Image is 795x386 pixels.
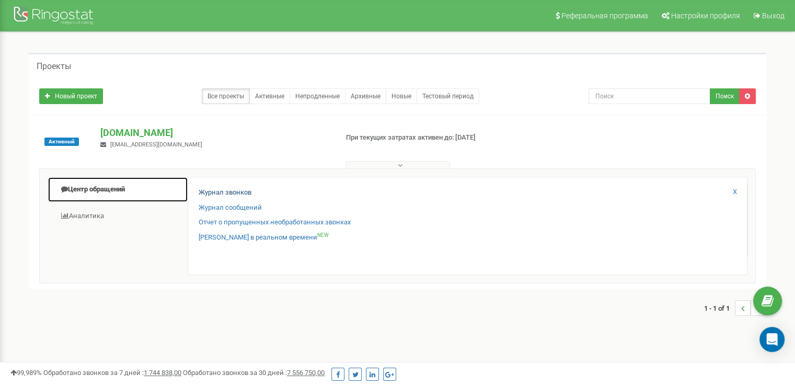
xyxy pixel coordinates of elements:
a: Аналитика [48,203,188,229]
a: Центр обращений [48,177,188,202]
a: Журнал сообщений [199,203,262,213]
span: Обработано звонков за 30 дней : [183,369,325,377]
input: Поиск [589,88,710,104]
a: Непродленные [290,88,345,104]
u: 7 556 750,00 [287,369,325,377]
a: Журнал звонков [199,188,251,198]
a: Отчет о пропущенных необработанных звонках [199,218,351,228]
span: Реферальная программа [561,12,648,20]
span: Обработано звонков за 7 дней : [43,369,181,377]
a: X [733,187,737,197]
div: Open Intercom Messenger [759,327,785,352]
a: Новые [386,88,417,104]
nav: ... [704,290,766,326]
button: Поиск [710,88,740,104]
span: [EMAIL_ADDRESS][DOMAIN_NAME] [110,141,202,148]
a: Все проекты [202,88,250,104]
span: 99,989% [10,369,42,377]
a: Новый проект [39,88,103,104]
sup: NEW [317,232,329,238]
a: Активные [249,88,290,104]
span: 1 - 1 of 1 [704,300,735,316]
u: 1 744 838,00 [144,369,181,377]
a: Архивные [345,88,386,104]
a: Тестовый период [417,88,479,104]
span: Настройки профиля [671,12,740,20]
p: При текущих затратах активен до: [DATE] [346,133,513,143]
h5: Проекты [37,62,71,71]
span: Активный [44,138,79,146]
p: [DOMAIN_NAME] [100,126,329,140]
span: Выход [762,12,785,20]
a: [PERSON_NAME] в реальном времениNEW [199,233,329,243]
